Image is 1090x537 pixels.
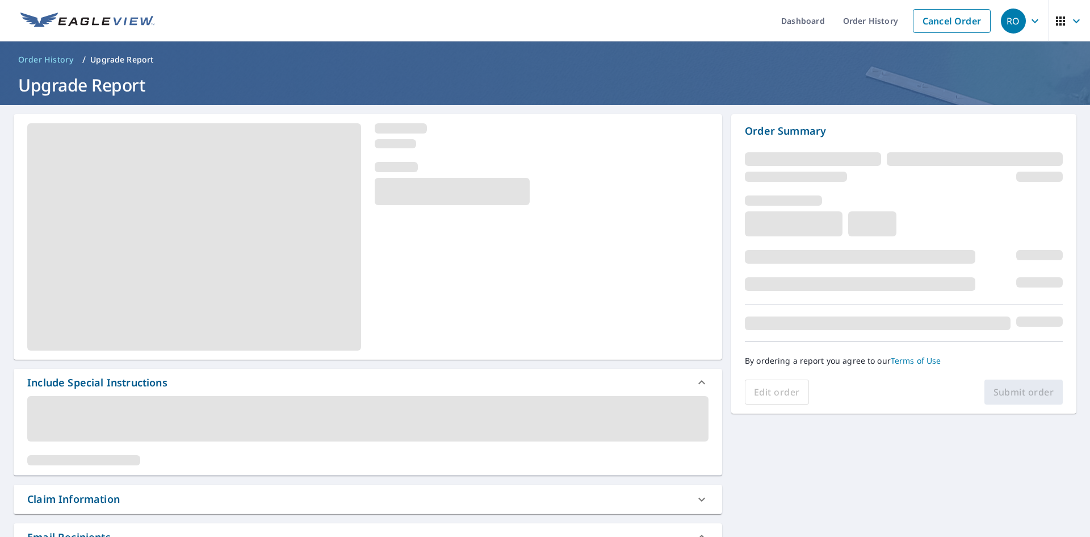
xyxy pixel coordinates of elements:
[14,51,78,69] a: Order History
[82,53,86,66] li: /
[27,375,167,390] div: Include Special Instructions
[1001,9,1026,34] div: RO
[745,356,1063,366] p: By ordering a report you agree to our
[14,369,722,396] div: Include Special Instructions
[14,51,1076,69] nav: breadcrumb
[14,73,1076,97] h1: Upgrade Report
[20,13,154,30] img: EV Logo
[913,9,991,33] a: Cancel Order
[18,54,73,65] span: Order History
[14,485,722,514] div: Claim Information
[90,54,153,65] p: Upgrade Report
[745,123,1063,139] p: Order Summary
[891,355,941,366] a: Terms of Use
[27,492,120,507] div: Claim Information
